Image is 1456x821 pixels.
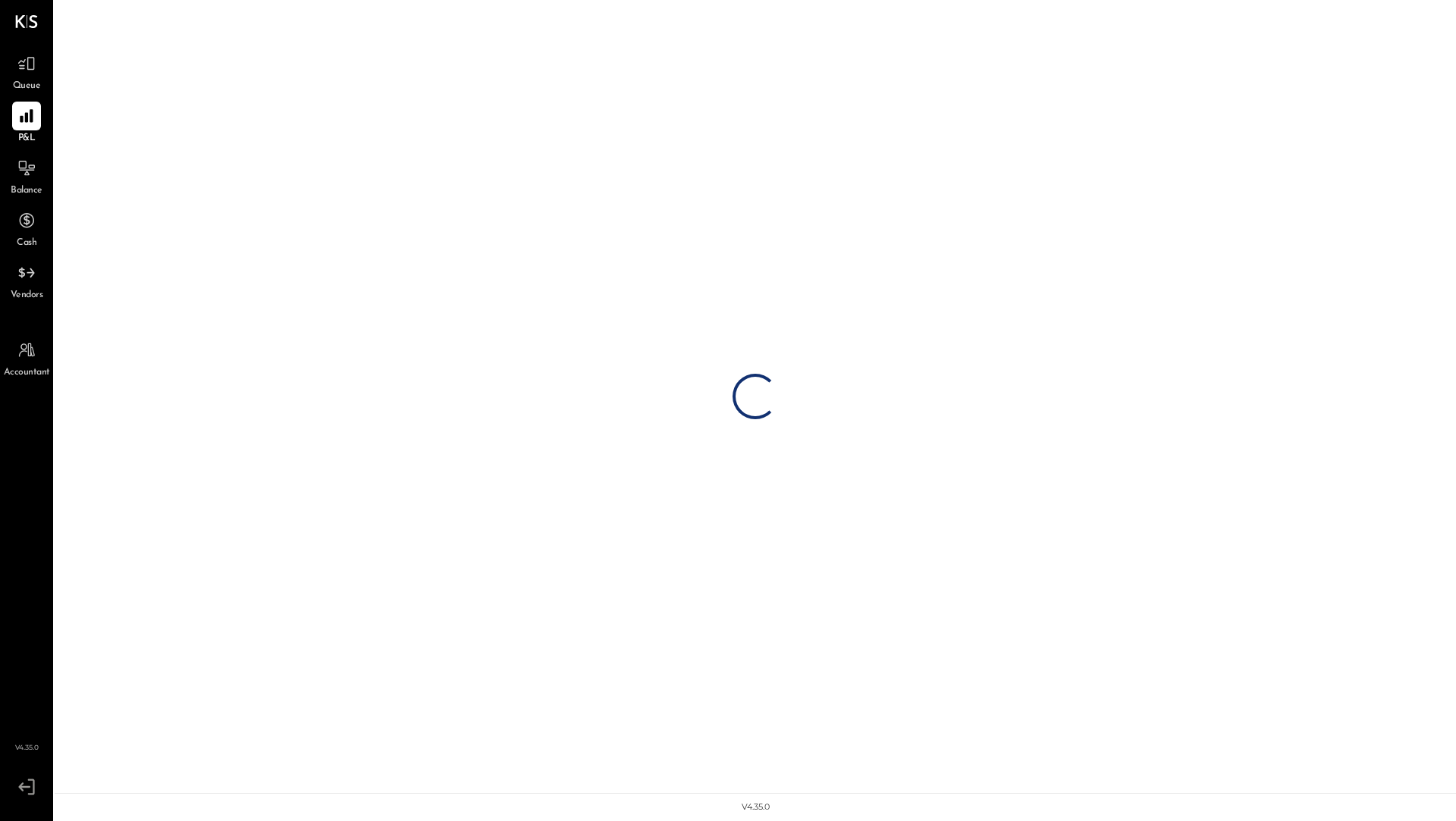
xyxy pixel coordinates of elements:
[13,80,41,93] span: Queue
[1,259,52,302] a: Vendors
[1,49,52,93] a: Queue
[11,184,42,198] span: Balance
[1,206,52,250] a: Cash
[18,132,36,146] span: P&L
[1,102,52,146] a: P&L
[742,801,770,813] div: v 4.35.0
[17,237,36,250] span: Cash
[4,366,50,380] span: Accountant
[11,289,43,302] span: Vendors
[1,154,52,198] a: Balance
[1,336,52,380] a: Accountant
